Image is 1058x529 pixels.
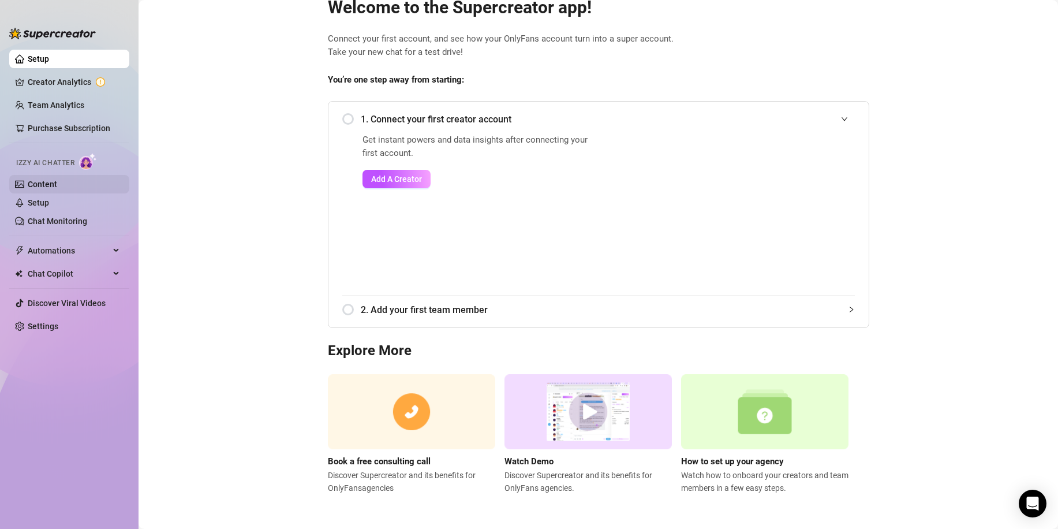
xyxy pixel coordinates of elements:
span: thunderbolt [15,246,24,255]
a: Creator Analytics exclamation-circle [28,73,120,91]
span: 1. Connect your first creator account [361,112,855,126]
iframe: Add Creators [624,133,855,281]
span: Connect your first account, and see how your OnlyFans account turn into a super account. Take you... [328,32,869,59]
span: Discover Supercreator and its benefits for OnlyFans agencies. [504,469,672,494]
a: Watch DemoDiscover Supercreator and its benefits for OnlyFans agencies. [504,374,672,494]
img: consulting call [328,374,495,450]
img: AI Chatter [79,153,97,170]
a: How to set up your agencyWatch how to onboard your creators and team members in a few easy steps. [681,374,848,494]
strong: How to set up your agency [681,456,784,467]
a: Settings [28,322,58,331]
img: setup agency guide [681,374,848,450]
img: logo-BBDzfeDw.svg [9,28,96,39]
strong: You’re one step away from starting: [328,74,464,85]
a: Discover Viral Videos [28,299,106,308]
strong: Book a free consulting call [328,456,431,467]
a: Content [28,180,57,189]
img: supercreator demo [504,374,672,450]
span: Chat Copilot [28,264,110,283]
span: Get instant powers and data insights after connecting your first account. [362,133,595,161]
span: collapsed [848,306,855,313]
img: Chat Copilot [15,270,23,278]
button: Add A Creator [362,170,431,188]
span: Automations [28,241,110,260]
span: Watch how to onboard your creators and team members in a few easy steps. [681,469,848,494]
span: expanded [841,116,848,122]
span: Izzy AI Chatter [16,158,74,169]
span: 2. Add your first team member [361,303,855,317]
h3: Explore More [328,342,869,360]
a: Chat Monitoring [28,217,87,226]
a: Setup [28,54,49,64]
a: Book a free consulting callDiscover Supercreator and its benefits for OnlyFansagencies [328,374,495,494]
a: Add A Creator [362,170,595,188]
span: Add A Creator [371,174,422,184]
a: Team Analytics [28,100,84,110]
strong: Watch Demo [504,456,554,467]
div: 2. Add your first team member [342,296,855,324]
a: Purchase Subscription [28,119,120,137]
a: Setup [28,198,49,207]
span: Discover Supercreator and its benefits for OnlyFans agencies [328,469,495,494]
div: 1. Connect your first creator account [342,105,855,133]
div: Open Intercom Messenger [1019,490,1046,517]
